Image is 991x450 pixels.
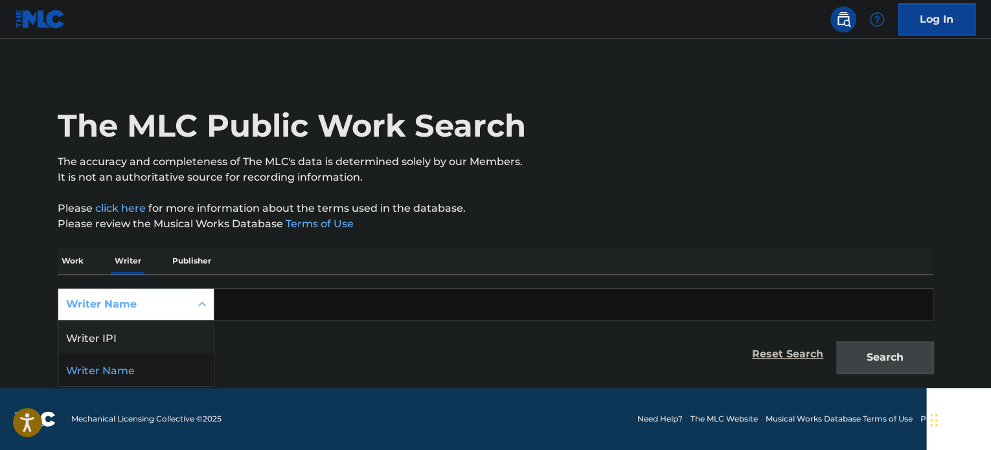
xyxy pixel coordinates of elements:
[920,413,975,425] a: Privacy Policy
[864,6,890,32] div: Help
[637,413,683,425] a: Need Help?
[690,413,758,425] a: The MLC Website
[898,3,975,36] a: Log In
[283,218,354,230] a: Terms of Use
[930,401,938,440] div: Arrastrar
[869,12,885,27] img: help
[66,297,183,312] div: Writer Name
[71,413,222,425] span: Mechanical Licensing Collective © 2025
[836,12,851,27] img: search
[58,154,933,170] p: The accuracy and completeness of The MLC's data is determined solely by our Members.
[58,353,214,385] div: Writer Name
[58,216,933,232] p: Please review the Musical Works Database
[16,411,56,427] img: logo
[926,388,991,450] div: Widget de chat
[168,247,215,275] p: Publisher
[95,202,146,214] a: click here
[58,201,933,216] p: Please for more information about the terms used in the database.
[58,247,87,275] p: Work
[58,170,933,185] p: It is not an authoritative source for recording information.
[16,10,65,28] img: MLC Logo
[830,6,856,32] a: Public Search
[926,388,991,450] iframe: Chat Widget
[766,413,913,425] a: Musical Works Database Terms of Use
[58,288,933,380] form: Search Form
[111,247,145,275] p: Writer
[58,321,214,353] div: Writer IPI
[58,106,526,145] h1: The MLC Public Work Search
